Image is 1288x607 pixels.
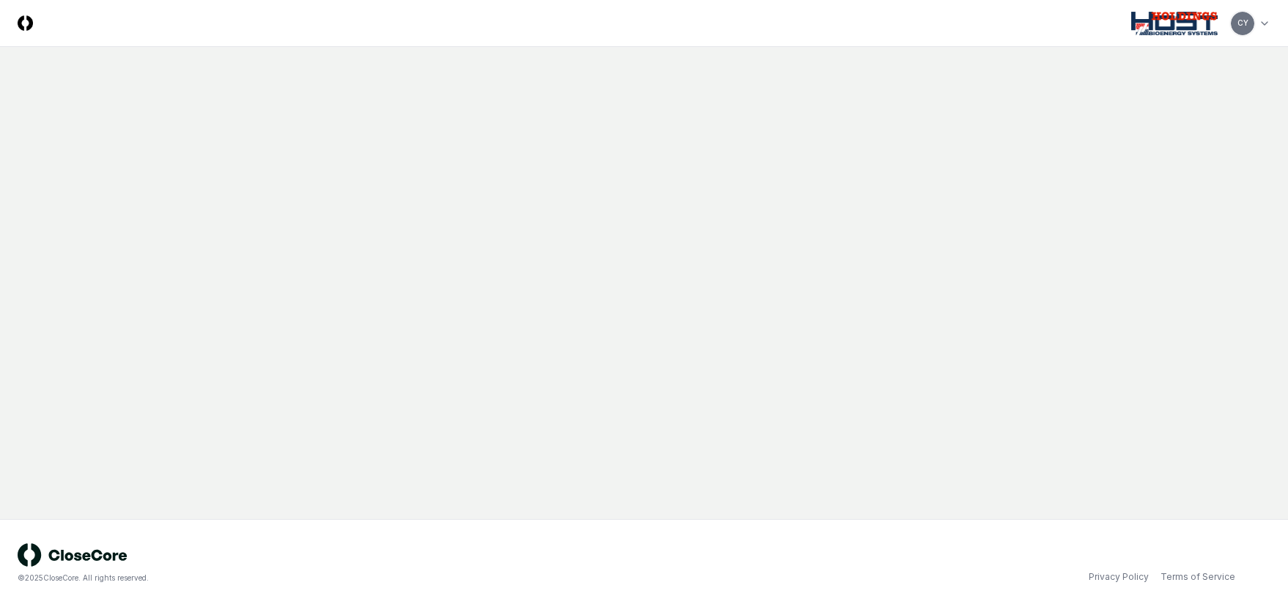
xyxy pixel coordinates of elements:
img: logo [18,543,127,567]
img: Logo [18,15,33,31]
span: CY [1237,18,1248,29]
a: Privacy Policy [1089,570,1149,584]
div: © 2025 CloseCore. All rights reserved. [18,573,644,584]
a: Terms of Service [1161,570,1235,584]
img: Host NA Holdings logo [1131,12,1218,35]
button: CY [1229,10,1256,37]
